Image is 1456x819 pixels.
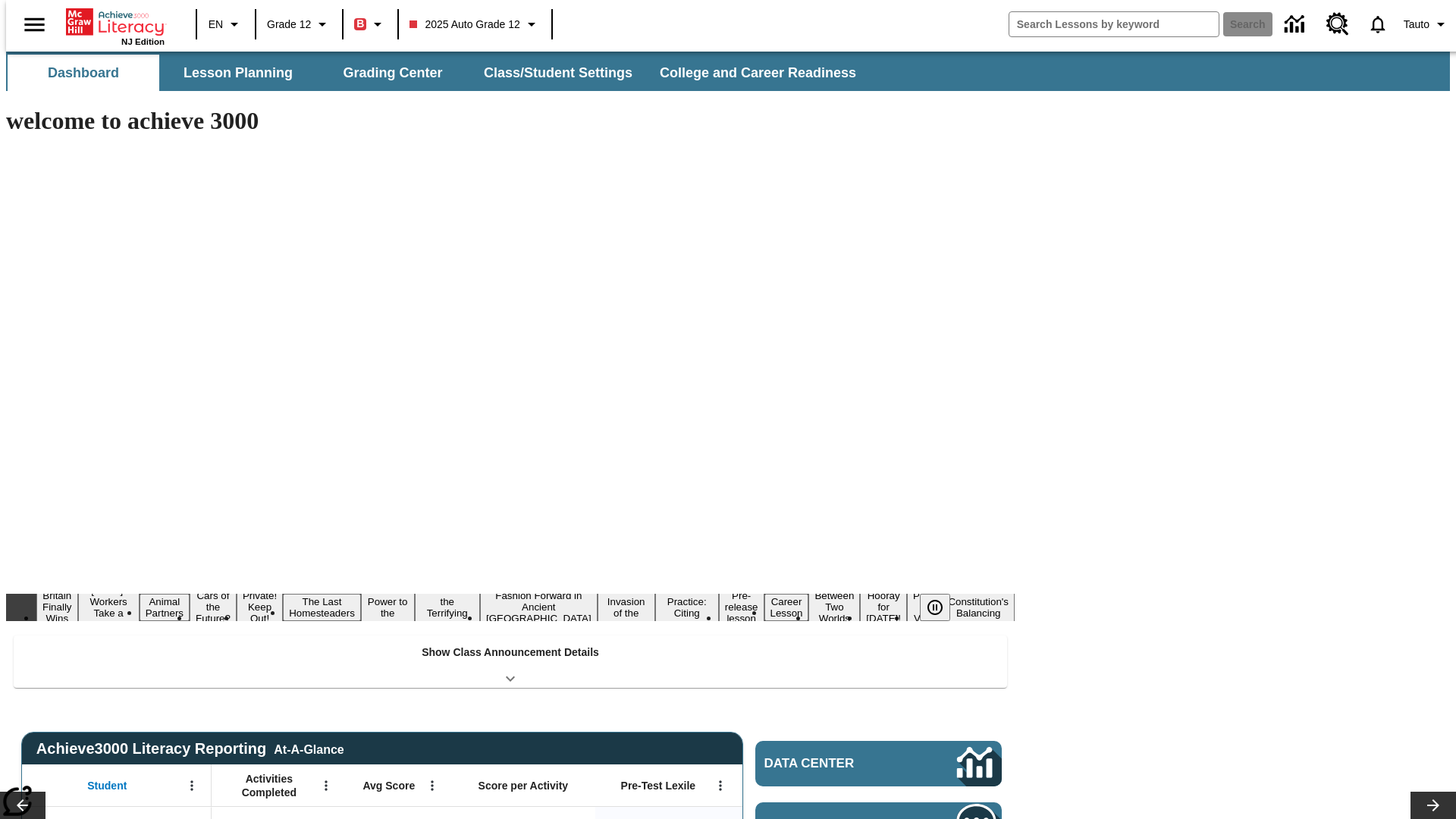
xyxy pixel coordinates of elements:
div: SubNavbar [6,55,870,91]
button: Slide 6 The Last Homesteaders [283,594,361,621]
span: B [356,14,364,33]
span: 2025 Auto Grade 12 [409,17,519,33]
button: Slide 7 Solar Power to the People [361,582,415,632]
button: Slide 5 Private! Keep Out! [237,588,283,626]
button: Grade: Grade 12, Select a grade [261,11,337,38]
button: Slide 17 The Constitution's Balancing Act [942,582,1015,632]
div: Show Class Announcement Details [14,635,1007,688]
button: Profile/Settings [1398,11,1456,38]
button: Open Menu [421,774,444,797]
button: Language: EN, Select a language [202,11,250,38]
a: Resource Center, Will open in new tab [1317,4,1358,45]
div: Home [66,5,165,46]
p: Show Class Announcement Details [422,645,599,661]
button: Slide 2 Labor Day: Workers Take a Stand [78,582,140,632]
span: Tauto [1404,17,1429,33]
h1: welcome to achieve 3000 [6,107,1015,135]
button: Slide 10 The Invasion of the Free CD [598,582,655,632]
a: Home [66,7,165,37]
span: Grade 12 [267,17,311,33]
button: Slide 13 Career Lesson [764,594,809,621]
a: Data Center [1276,4,1317,45]
button: Open side menu [12,2,57,47]
button: Slide 12 Pre-release lesson [719,588,764,626]
span: Activities Completed [219,772,319,799]
button: Slide 9 Fashion Forward in Ancient Rome [480,588,598,626]
button: Slide 14 Between Two Worlds [808,588,860,626]
span: Student [87,779,127,792]
button: Slide 1 Britain Finally Wins [36,588,78,626]
button: Slide 15 Hooray for Constitution Day! [860,588,907,626]
button: Lesson carousel, Next [1410,792,1456,819]
button: Open Menu [180,774,203,797]
a: Data Center [755,741,1002,786]
button: Open Menu [315,774,337,797]
span: Avg Score [362,779,415,792]
button: Pause [920,594,950,621]
button: Dashboard [8,55,159,91]
button: Slide 4 Cars of the Future? [190,588,237,626]
button: Lesson Planning [162,55,314,91]
div: At-A-Glance [274,740,344,757]
button: Open Menu [709,774,732,797]
button: Slide 8 Attack of the Terrifying Tomatoes [415,582,480,632]
button: Class/Student Settings [472,55,645,91]
span: NJ Edition [121,37,165,46]
button: College and Career Readiness [648,55,868,91]
div: SubNavbar [6,52,1450,91]
button: Grading Center [317,55,469,91]
a: Notifications [1358,5,1398,44]
button: Class: 2025 Auto Grade 12, Select your class [403,11,546,38]
span: EN [209,17,223,33]
button: Slide 16 Point of View [907,588,942,626]
span: Score per Activity [479,779,569,792]
div: Pause [920,594,965,621]
button: Slide 11 Mixed Practice: Citing Evidence [655,582,719,632]
span: Achieve3000 Literacy Reporting [36,740,344,758]
button: Boost Class color is red. Change class color [348,11,393,38]
span: Pre-Test Lexile [621,779,696,792]
button: Slide 3 Animal Partners [140,594,190,621]
input: search field [1009,12,1219,36]
span: Data Center [764,756,906,771]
